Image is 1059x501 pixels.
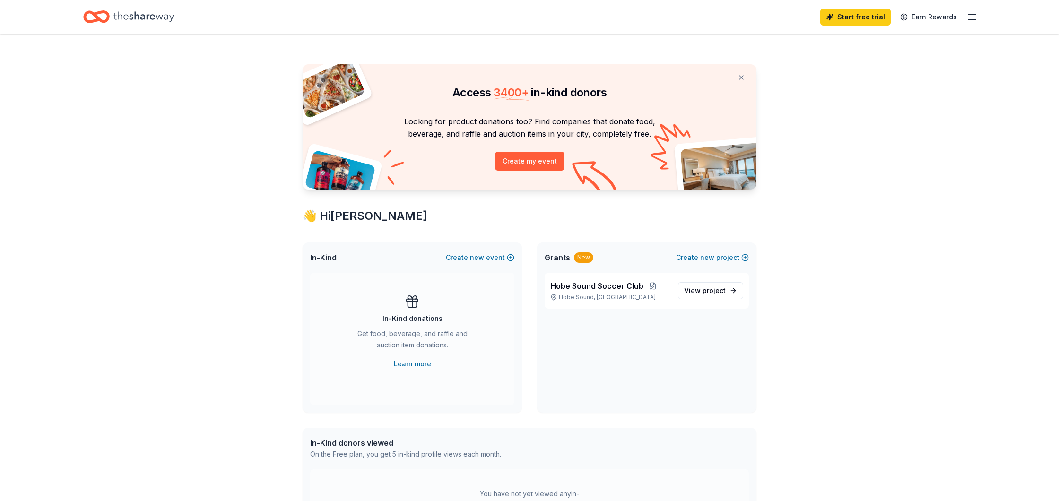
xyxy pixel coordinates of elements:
[310,449,501,460] div: On the Free plan, you get 5 in-kind profile views each month.
[314,115,745,140] p: Looking for product donations too? Find companies that donate food, beverage, and raffle and auct...
[382,313,443,324] div: In-Kind donations
[894,9,963,26] a: Earn Rewards
[550,280,643,292] span: Hobe Sound Soccer Club
[550,294,670,301] p: Hobe Sound, [GEOGRAPHIC_DATA]
[310,252,337,263] span: In-Kind
[495,152,564,171] button: Create my event
[446,252,514,263] button: Createnewevent
[703,286,726,294] span: project
[303,208,756,224] div: 👋 Hi [PERSON_NAME]
[572,161,619,197] img: Curvy arrow
[494,86,529,99] span: 3400 +
[310,437,501,449] div: In-Kind donors viewed
[83,6,174,28] a: Home
[545,252,570,263] span: Grants
[292,59,366,119] img: Pizza
[820,9,891,26] a: Start free trial
[574,252,593,263] div: New
[470,252,484,263] span: new
[684,285,726,296] span: View
[452,86,607,99] span: Access in-kind donors
[394,358,431,370] a: Learn more
[676,252,749,263] button: Createnewproject
[678,282,743,299] a: View project
[348,328,477,354] div: Get food, beverage, and raffle and auction item donations.
[700,252,714,263] span: new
